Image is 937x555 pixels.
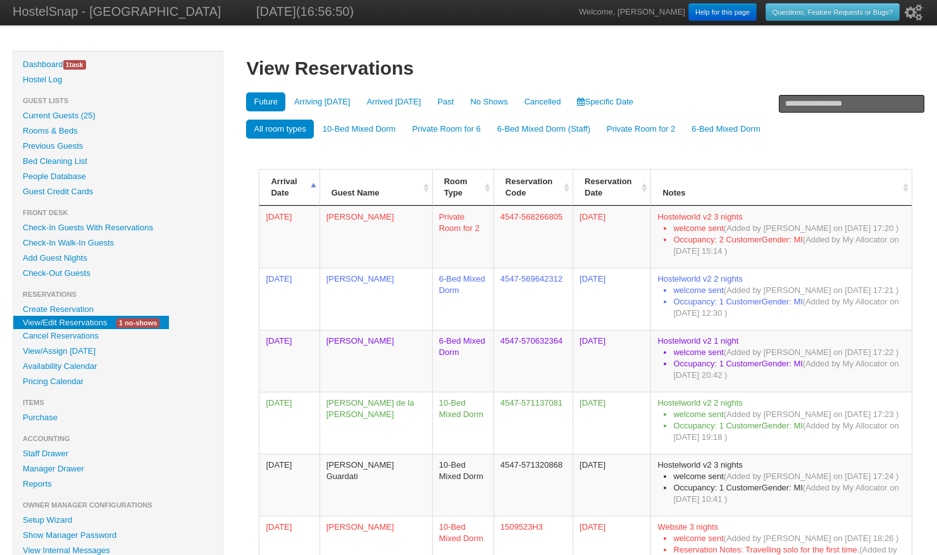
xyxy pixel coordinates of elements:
[493,330,573,392] td: 4547-570632364
[13,316,116,329] a: View/Edit Reservations
[724,347,899,357] span: (Added by [PERSON_NAME] on [DATE] 17:22 )
[266,212,292,221] span: 0:00
[266,460,292,470] span: 0:00
[493,392,573,454] td: 4547-571137081
[493,454,573,516] td: 4547-571320868
[13,184,223,199] a: Guest Credit Cards
[650,268,912,330] td: Hostelworld v2 2 nights
[13,359,223,374] a: Availability Calendar
[573,206,650,268] td: [DATE]
[430,92,461,111] a: Past
[13,139,223,154] a: Previous Guests
[266,274,292,284] span: 21:00
[673,471,905,482] li: welcome sent
[13,477,223,492] a: Reports
[724,409,899,419] span: (Added by [PERSON_NAME] on [DATE] 17:23 )
[493,206,573,268] td: 4547-568266805
[13,57,223,72] a: Dashboard1task
[296,4,354,18] span: (16:56:50)
[724,533,899,543] span: (Added by [PERSON_NAME] on [DATE] 18:26 )
[13,93,223,108] li: Guest Lists
[650,330,912,392] td: Hostelworld v2 1 night
[66,61,70,68] span: 1
[650,454,912,516] td: Hostelworld v2 3 nights
[13,513,223,528] a: Setup Wizard
[13,497,223,513] li: Owner Manager Configurations
[650,170,912,206] th: Notes: activate to sort column ascending
[432,206,493,268] td: Private Room for 2
[493,268,573,330] td: 4547-569642312
[905,4,922,21] i: Setup Wizard
[266,398,292,408] span: 0:00
[13,251,223,266] a: Add Guest Nights
[573,454,650,516] td: [DATE]
[673,420,905,443] li: Occupancy: 1 CustomerGender: MI
[688,3,757,21] a: Help for this page
[13,302,223,317] a: Create Reservation
[266,336,292,346] span: 15:00
[573,170,650,206] th: Reservation Date: activate to sort column ascending
[650,392,912,454] td: Hostelworld v2 2 nights
[573,392,650,454] td: [DATE]
[673,234,905,257] li: Occupancy: 2 CustomerGender: MI
[490,120,598,139] a: 6-Bed Mixed Dorm (Staff)
[359,92,429,111] a: Arrived [DATE]
[13,461,223,477] a: Manager Drawer
[287,92,358,111] a: Arriving [DATE]
[724,285,899,295] span: (Added by [PERSON_NAME] on [DATE] 17:21 )
[13,123,223,139] a: Rooms & Beds
[673,533,905,544] li: welcome sent
[673,409,905,420] li: welcome sent
[320,170,432,206] th: Guest Name: activate to sort column ascending
[724,223,899,233] span: (Added by [PERSON_NAME] on [DATE] 17:20 )
[573,330,650,392] td: [DATE]
[107,316,169,329] a: 1 no-shows
[13,235,223,251] a: Check-In Walk-In Guests
[462,92,515,111] a: No Shows
[432,268,493,330] td: 6-Bed Mixed Dorm
[673,296,905,319] li: Occupancy: 1 CustomerGender: MI
[404,120,488,139] a: Private Room for 6
[266,522,292,532] span: 14:00
[259,170,319,206] th: Arrival Date: activate to sort column descending
[684,120,767,139] a: 6-Bed Mixed Dorm
[432,454,493,516] td: 10-Bed Mixed Dorm
[673,358,905,381] li: Occupancy: 1 CustomerGender: MI
[13,72,223,87] a: Hostel Log
[13,169,223,184] a: People Database
[650,206,912,268] td: Hostelworld v2 3 nights
[673,285,905,296] li: welcome sent
[320,206,432,268] td: [PERSON_NAME]
[573,268,650,330] td: [DATE]
[246,92,285,111] a: Future
[13,108,223,123] a: Current Guests (25)
[315,120,404,139] a: 10-Bed Mixed Dorm
[569,92,641,111] a: Specific Date
[246,120,313,139] a: All room types
[320,454,432,516] td: [PERSON_NAME] Guardati
[13,446,223,461] a: Staff Drawer
[13,528,223,543] a: Show Manager Password
[13,154,223,169] a: Bed Cleaning List
[320,330,432,392] td: [PERSON_NAME]
[13,374,223,389] a: Pricing Calendar
[13,395,223,410] li: Items
[320,268,432,330] td: [PERSON_NAME]
[13,410,223,425] a: Purchase
[432,330,493,392] td: 6-Bed Mixed Dorm
[599,120,683,139] a: Private Room for 2
[13,205,223,220] li: Front Desk
[673,347,905,358] li: welcome sent
[493,170,573,206] th: Reservation Code: activate to sort column ascending
[432,170,493,206] th: Room Type: activate to sort column ascending
[13,344,223,359] a: View/Assign [DATE]
[673,482,905,505] li: Occupancy: 1 CustomerGender: MI
[246,57,924,80] h1: View Reservations
[320,392,432,454] td: [PERSON_NAME] de la [PERSON_NAME]
[63,60,86,70] span: task
[432,392,493,454] td: 10-Bed Mixed Dorm
[13,220,223,235] a: Check-In Guests With Reservations
[13,431,223,446] li: Accounting
[673,223,905,234] li: welcome sent
[13,328,223,344] a: Cancel Reservations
